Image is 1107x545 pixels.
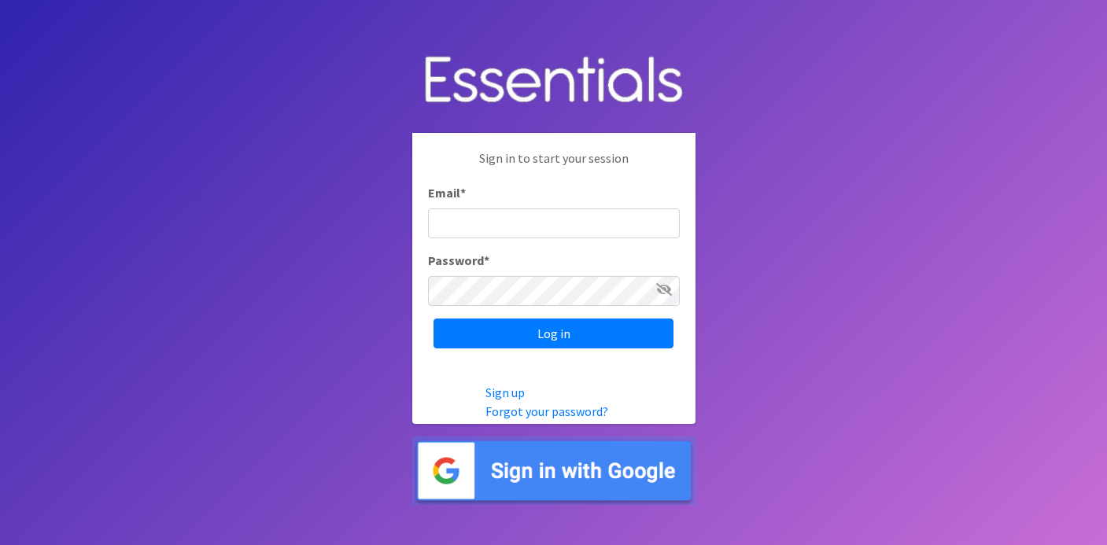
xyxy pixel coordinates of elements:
[412,40,696,121] img: Human Essentials
[428,251,489,270] label: Password
[428,183,466,202] label: Email
[460,185,466,201] abbr: required
[412,436,696,505] img: Sign in with Google
[484,252,489,268] abbr: required
[485,385,525,400] a: Sign up
[434,319,673,348] input: Log in
[485,403,608,419] a: Forgot your password?
[428,149,680,183] p: Sign in to start your session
